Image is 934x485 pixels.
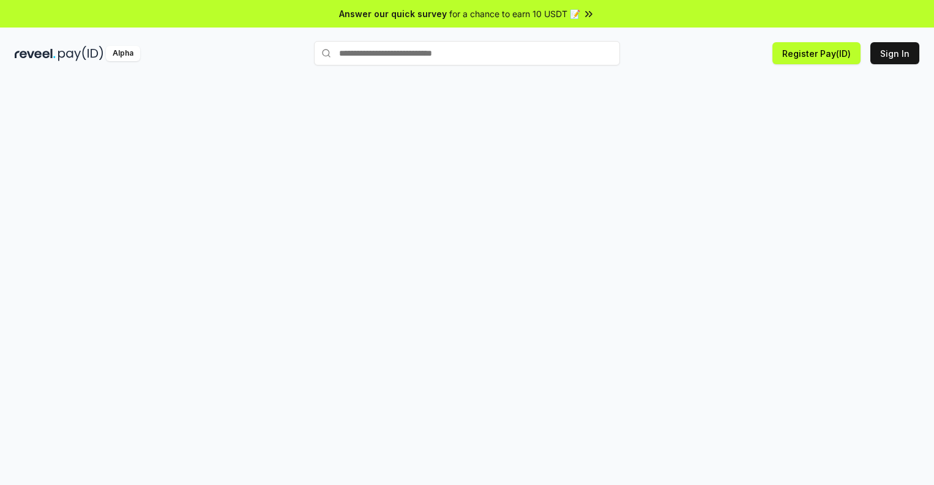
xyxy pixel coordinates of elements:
[106,46,140,61] div: Alpha
[449,7,580,20] span: for a chance to earn 10 USDT 📝
[15,46,56,61] img: reveel_dark
[339,7,447,20] span: Answer our quick survey
[58,46,103,61] img: pay_id
[870,42,919,64] button: Sign In
[772,42,861,64] button: Register Pay(ID)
